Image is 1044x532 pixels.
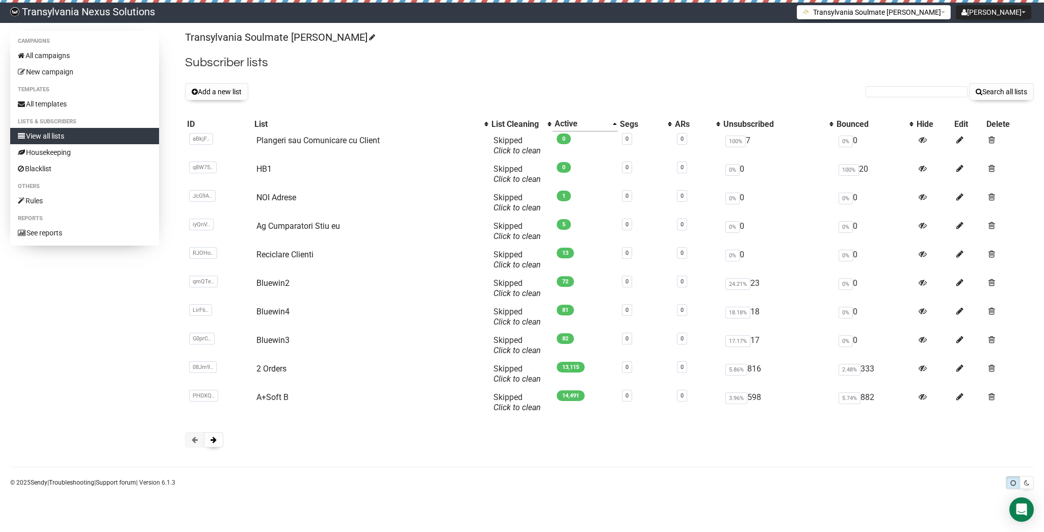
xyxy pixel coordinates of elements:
[797,5,951,19] button: Transylvania Soulmate [PERSON_NAME]
[725,193,740,204] span: 0%
[96,479,136,486] a: Support forum
[557,333,574,344] span: 82
[189,304,212,316] span: LirF6..
[834,189,915,217] td: 0
[986,119,1032,129] div: Delete
[493,364,541,384] span: Skipped
[917,119,950,129] div: Hide
[725,307,750,318] span: 18.18%
[557,219,571,230] span: 5
[189,247,217,259] span: RJOHo..
[493,260,541,270] a: Click to clean
[625,193,629,199] a: 0
[834,217,915,246] td: 0
[10,35,159,47] li: Campaigns
[725,221,740,233] span: 0%
[721,303,834,331] td: 18
[10,84,159,96] li: Templates
[10,116,159,128] li: Lists & subscribers
[10,47,159,64] a: All campaigns
[189,162,217,173] span: q8W75..
[489,117,553,131] th: List Cleaning: No sort applied, activate to apply an ascending sort
[681,164,684,171] a: 0
[493,392,541,412] span: Skipped
[256,335,290,345] a: Bluewin3
[557,276,574,287] span: 72
[493,174,541,184] a: Click to clean
[620,119,663,129] div: Segs
[681,136,684,142] a: 0
[256,221,340,231] a: Ag Cumparatori Stiu eu
[189,390,218,402] span: PHDXQ..
[681,364,684,370] a: 0
[956,5,1031,19] button: [PERSON_NAME]
[625,221,629,228] a: 0
[834,117,915,131] th: Bounced: No sort applied, activate to apply an ascending sort
[839,136,853,147] span: 0%
[721,331,834,360] td: 17
[834,160,915,189] td: 20
[721,117,834,131] th: Unsubscribed: No sort applied, activate to apply an ascending sort
[954,119,982,129] div: Edit
[839,221,853,233] span: 0%
[493,307,541,327] span: Skipped
[10,225,159,241] a: See reports
[256,136,380,145] a: Plangeri sau Comunicare cu Client
[839,307,853,318] span: 0%
[256,278,290,288] a: Bluewin2
[681,335,684,342] a: 0
[839,193,853,204] span: 0%
[493,231,541,241] a: Click to clean
[185,54,1034,72] h2: Subscriber lists
[189,133,213,145] span: aBkjF..
[721,388,834,417] td: 598
[493,374,541,384] a: Click to clean
[625,136,629,142] a: 0
[252,117,489,131] th: List: No sort applied, activate to apply an ascending sort
[723,119,824,129] div: Unsubscribed
[10,64,159,80] a: New campaign
[10,180,159,193] li: Others
[625,250,629,256] a: 0
[721,131,834,160] td: 7
[10,193,159,209] a: Rules
[681,250,684,256] a: 0
[189,333,215,344] span: G0prC..
[187,119,250,129] div: ID
[10,7,19,16] img: 586cc6b7d8bc403f0c61b981d947c989
[493,203,541,212] a: Click to clean
[256,250,314,259] a: Reciclare Clienti
[493,403,541,412] a: Click to clean
[557,390,585,401] span: 14,491
[802,8,811,16] img: 1.png
[256,193,296,202] a: NOI Adrese
[10,477,175,488] p: © 2025 | | | Version 6.1.3
[837,119,904,129] div: Bounced
[681,392,684,399] a: 0
[915,117,952,131] th: Hide: No sort applied, sorting is disabled
[189,361,217,373] span: 08Jm9..
[493,193,541,212] span: Skipped
[625,278,629,285] a: 0
[839,278,853,290] span: 0%
[493,288,541,298] a: Click to clean
[839,164,859,176] span: 100%
[256,392,289,402] a: A+Soft B
[721,189,834,217] td: 0
[493,317,541,327] a: Click to clean
[984,117,1034,131] th: Delete: No sort applied, sorting is disabled
[557,362,585,373] span: 13,115
[256,364,286,374] a: 2 Orders
[493,164,541,184] span: Skipped
[721,274,834,303] td: 23
[10,96,159,112] a: All templates
[189,190,216,202] span: JcG9A..
[10,212,159,225] li: Reports
[834,303,915,331] td: 0
[725,278,750,290] span: 24.21%
[834,274,915,303] td: 0
[721,246,834,274] td: 0
[721,160,834,189] td: 0
[725,335,750,347] span: 17.17%
[839,364,860,376] span: 2.48%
